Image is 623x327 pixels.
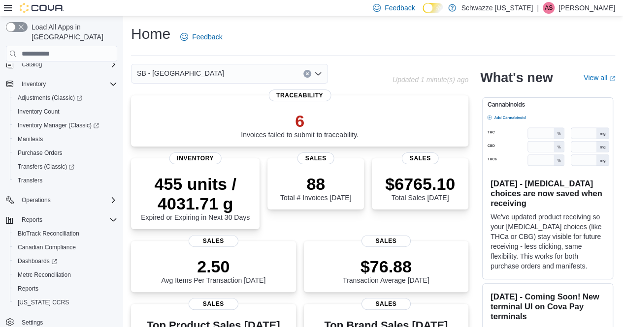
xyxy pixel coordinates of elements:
[139,174,252,213] p: 455 units / 4031.71 g
[402,152,439,164] span: Sales
[22,60,42,68] span: Catalog
[18,214,46,226] button: Reports
[176,27,226,47] a: Feedback
[18,78,50,90] button: Inventory
[189,235,238,247] span: Sales
[14,269,117,281] span: Metrc Reconciliation
[14,175,117,186] span: Transfers
[14,92,86,104] a: Adjustments (Classic)
[14,175,46,186] a: Transfers
[361,298,411,310] span: Sales
[18,177,42,184] span: Transfers
[14,119,117,131] span: Inventory Manager (Classic)
[491,292,605,321] h3: [DATE] - Coming Soon! New terminal UI on Cova Pay terminals
[2,77,121,91] button: Inventory
[10,282,121,296] button: Reports
[10,174,121,187] button: Transfers
[131,24,170,44] h1: Home
[558,2,615,14] p: [PERSON_NAME]
[14,283,42,295] a: Reports
[609,76,615,82] svg: External link
[161,257,265,284] div: Avg Items Per Transaction [DATE]
[2,58,121,71] button: Catalog
[10,160,121,174] a: Transfers (Classic)
[14,133,117,145] span: Manifests
[137,67,224,79] span: SB - [GEOGRAPHIC_DATA]
[14,241,117,253] span: Canadian Compliance
[28,22,117,42] span: Load All Apps in [GEOGRAPHIC_DATA]
[14,147,66,159] a: Purchase Orders
[10,132,121,146] button: Manifests
[18,149,63,157] span: Purchase Orders
[280,174,351,194] p: 88
[18,257,57,265] span: Dashboards
[14,228,83,239] a: BioTrack Reconciliation
[461,2,533,14] p: Schwazze [US_STATE]
[22,216,42,224] span: Reports
[423,3,443,13] input: Dark Mode
[545,2,553,14] span: AS
[480,70,553,86] h2: What's new
[14,269,75,281] a: Metrc Reconciliation
[189,298,238,310] span: Sales
[18,194,55,206] button: Operations
[22,319,43,327] span: Settings
[18,243,76,251] span: Canadian Compliance
[268,89,331,101] span: Traceability
[161,257,265,276] p: 2.50
[343,257,429,284] div: Transaction Average [DATE]
[10,240,121,254] button: Canadian Compliance
[169,152,222,164] span: Inventory
[343,257,429,276] p: $76.88
[14,161,117,173] span: Transfers (Classic)
[18,271,71,279] span: Metrc Reconciliation
[2,193,121,207] button: Operations
[18,59,46,70] button: Catalog
[10,254,121,268] a: Dashboards
[491,178,605,208] h3: [DATE] - [MEDICAL_DATA] choices are now saved when receiving
[280,174,351,202] div: Total # Invoices [DATE]
[297,152,334,164] span: Sales
[22,196,51,204] span: Operations
[2,213,121,227] button: Reports
[303,70,311,78] button: Clear input
[18,214,117,226] span: Reports
[14,283,117,295] span: Reports
[14,255,61,267] a: Dashboards
[423,13,423,14] span: Dark Mode
[385,174,455,194] p: $6765.10
[18,298,69,306] span: [US_STATE] CCRS
[385,3,415,13] span: Feedback
[18,135,43,143] span: Manifests
[14,255,117,267] span: Dashboards
[491,212,605,271] p: We've updated product receiving so your [MEDICAL_DATA] choices (like THCa or CBG) stay visible fo...
[10,268,121,282] button: Metrc Reconciliation
[20,3,64,13] img: Cova
[22,80,46,88] span: Inventory
[18,59,117,70] span: Catalog
[14,241,80,253] a: Canadian Compliance
[10,146,121,160] button: Purchase Orders
[10,119,121,132] a: Inventory Manager (Classic)
[18,121,99,129] span: Inventory Manager (Classic)
[18,78,117,90] span: Inventory
[14,297,73,308] a: [US_STATE] CCRS
[537,2,539,14] p: |
[18,94,82,102] span: Adjustments (Classic)
[10,227,121,240] button: BioTrack Reconciliation
[584,74,615,82] a: View allExternal link
[543,2,555,14] div: Alyssa Savin
[241,111,359,131] p: 6
[14,133,47,145] a: Manifests
[18,285,38,293] span: Reports
[14,228,117,239] span: BioTrack Reconciliation
[14,92,117,104] span: Adjustments (Classic)
[18,194,117,206] span: Operations
[14,119,103,131] a: Inventory Manager (Classic)
[18,230,79,238] span: BioTrack Reconciliation
[18,108,60,116] span: Inventory Count
[385,174,455,202] div: Total Sales [DATE]
[10,105,121,119] button: Inventory Count
[393,76,468,84] p: Updated 1 minute(s) ago
[18,163,74,171] span: Transfers (Classic)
